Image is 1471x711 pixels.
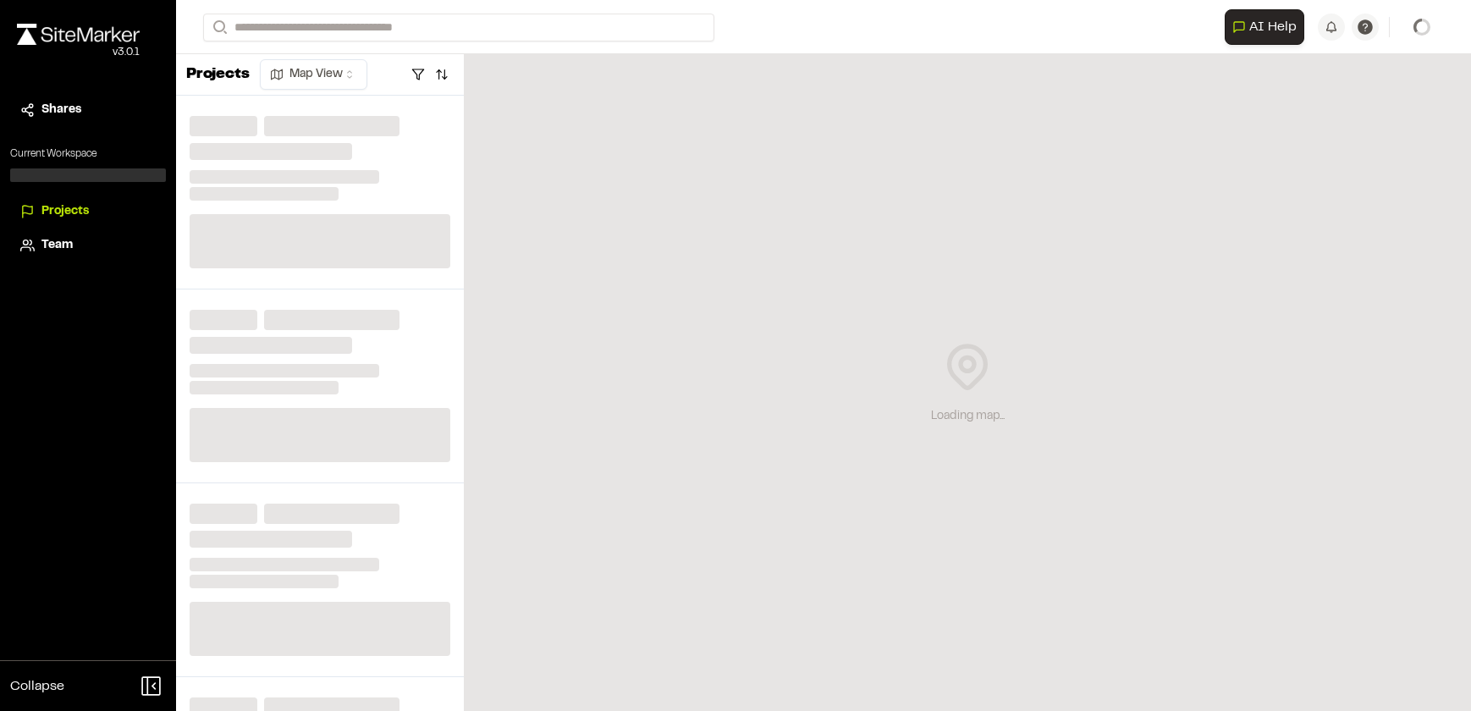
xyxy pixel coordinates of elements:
[1225,9,1311,45] div: Open AI Assistant
[186,63,250,86] p: Projects
[20,202,156,221] a: Projects
[10,676,64,697] span: Collapse
[41,202,89,221] span: Projects
[1249,17,1297,37] span: AI Help
[20,236,156,255] a: Team
[1225,9,1304,45] button: Open AI Assistant
[41,101,81,119] span: Shares
[10,146,166,162] p: Current Workspace
[203,14,234,41] button: Search
[20,101,156,119] a: Shares
[41,236,73,255] span: Team
[931,407,1005,426] div: Loading map...
[17,24,140,45] img: rebrand.png
[17,45,140,60] div: Oh geez...please don't...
